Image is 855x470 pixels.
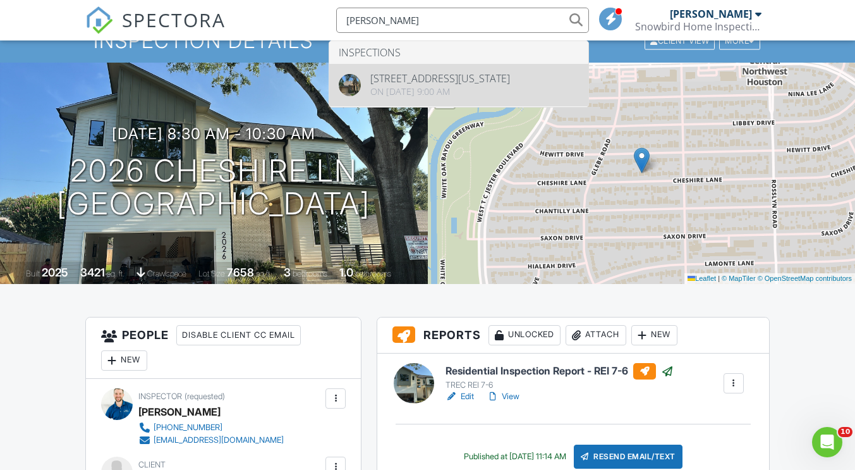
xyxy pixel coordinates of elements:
h3: People [86,318,361,379]
h3: Reports [377,318,768,354]
div: New [101,350,147,371]
div: New [631,325,677,345]
div: 7658 [227,266,254,279]
span: (requested) [185,392,225,401]
div: Snowbird Home Inspections, LLC [635,20,761,33]
a: [EMAIL_ADDRESS][DOMAIN_NAME] [138,434,284,447]
span: Client [138,460,166,469]
a: Client View [643,35,718,45]
a: SPECTORA [85,17,226,44]
li: Inspections [329,41,588,64]
input: Search everything... [336,8,589,33]
h6: Residential Inspection Report - REI 7-6 [446,363,674,380]
div: Resend Email/Text [574,445,682,469]
div: Unlocked [488,325,561,345]
div: On [DATE] 9:00 am [370,87,510,97]
a: View [487,390,519,403]
div: Attach [566,325,626,345]
span: bedrooms [293,269,327,278]
div: [PERSON_NAME] [138,402,221,421]
div: [STREET_ADDRESS][US_STATE] [370,73,510,83]
a: Leaflet [688,275,716,282]
span: Lot Size [198,269,225,278]
h1: 2026 Cheshire Ln [GEOGRAPHIC_DATA] [57,154,370,221]
span: SPECTORA [122,6,226,33]
div: Client View [645,33,715,50]
h3: [DATE] 8:30 am - 10:30 am [112,125,315,142]
span: bathrooms [355,269,391,278]
div: [EMAIL_ADDRESS][DOMAIN_NAME] [154,435,284,445]
span: sq.ft. [256,269,272,278]
a: © OpenStreetMap contributors [758,275,852,282]
h1: Inspection Details [94,30,761,52]
div: 1.0 [339,266,353,279]
img: The Best Home Inspection Software - Spectora [85,6,113,34]
div: Disable Client CC Email [176,325,301,345]
span: 10 [838,427,852,437]
div: More [719,33,760,50]
div: TREC REI 7-6 [446,380,674,390]
div: 3 [284,266,291,279]
div: 3421 [80,266,105,279]
a: Residential Inspection Report - REI 7-6 TREC REI 7-6 [446,363,674,391]
div: [PERSON_NAME] [670,8,752,20]
div: [PHONE_NUMBER] [154,423,222,433]
span: | [718,275,720,282]
span: sq. ft. [107,269,124,278]
iframe: Intercom live chat [812,427,842,457]
span: Inspector [138,392,182,401]
span: Built [26,269,40,278]
div: 2025 [42,266,68,279]
img: 9030802%2Fcover_photos%2FjHNetKXyQ2e6kXbN6K4B%2Foriginal.jpg [339,74,361,96]
a: Edit [446,390,474,403]
img: Marker [634,147,650,173]
a: © MapTiler [722,275,756,282]
div: Published at [DATE] 11:14 AM [464,452,566,462]
span: crawlspace [147,269,186,278]
a: [PHONE_NUMBER] [138,421,284,434]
